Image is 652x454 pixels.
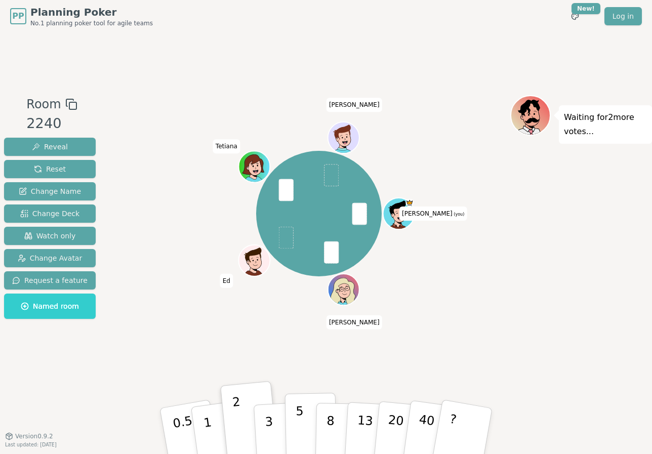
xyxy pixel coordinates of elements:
span: Click to change your name [213,140,240,154]
button: New! [566,7,584,25]
span: Watch only [24,231,76,241]
span: Change Avatar [18,253,83,263]
button: Request a feature [4,271,96,290]
button: Version0.9.2 [5,432,53,440]
button: Reveal [4,138,96,156]
a: PPPlanning PokerNo.1 planning poker tool for agile teams [10,5,153,27]
span: Request a feature [12,275,88,285]
div: 2240 [26,113,77,134]
span: Change Name [19,186,81,196]
button: Click to change your avatar [384,199,414,228]
span: Named room [21,301,79,311]
span: Last updated: [DATE] [5,442,57,447]
button: Reset [4,160,96,178]
button: Change Deck [4,204,96,223]
span: (you) [453,212,465,217]
span: Reveal [32,142,68,152]
div: New! [572,3,600,14]
span: Room [26,95,61,113]
span: Click to change your name [399,207,467,221]
span: PP [12,10,24,22]
a: Log in [604,7,642,25]
span: Change Deck [20,209,79,219]
button: Watch only [4,227,96,245]
span: Planning Poker [30,5,153,19]
span: Click to change your name [220,274,233,288]
p: Waiting for 2 more votes... [564,110,647,139]
span: Anna is the host [405,199,414,207]
button: Named room [4,294,96,319]
span: No.1 planning poker tool for agile teams [30,19,153,27]
p: 2 [232,395,245,450]
span: Version 0.9.2 [15,432,53,440]
button: Change Name [4,182,96,200]
span: Reset [34,164,66,174]
button: Change Avatar [4,249,96,267]
span: Click to change your name [327,315,382,329]
span: Click to change your name [327,98,382,112]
